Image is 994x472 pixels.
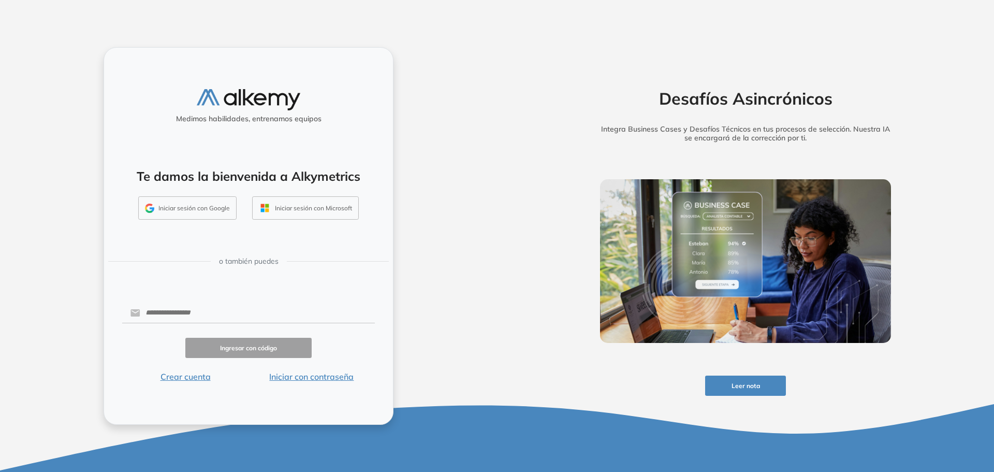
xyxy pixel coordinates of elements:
[197,89,300,110] img: logo-alkemy
[185,338,312,358] button: Ingresar con código
[584,125,907,142] h5: Integra Business Cases y Desafíos Técnicos en tus procesos de selección. Nuestra IA se encargará ...
[252,196,359,220] button: Iniciar sesión con Microsoft
[145,204,154,213] img: GMAIL_ICON
[584,89,907,108] h2: Desafíos Asincrónicos
[942,422,994,472] div: Widget de chat
[942,422,994,472] iframe: Chat Widget
[248,370,375,383] button: Iniciar con contraseña
[118,169,379,184] h4: Te damos la bienvenida a Alkymetrics
[600,179,891,343] img: img-more-info
[259,202,271,214] img: OUTLOOK_ICON
[138,196,237,220] button: Iniciar sesión con Google
[122,370,248,383] button: Crear cuenta
[705,376,786,396] button: Leer nota
[219,256,279,267] span: o también puedes
[108,115,389,123] h5: Medimos habilidades, entrenamos equipos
